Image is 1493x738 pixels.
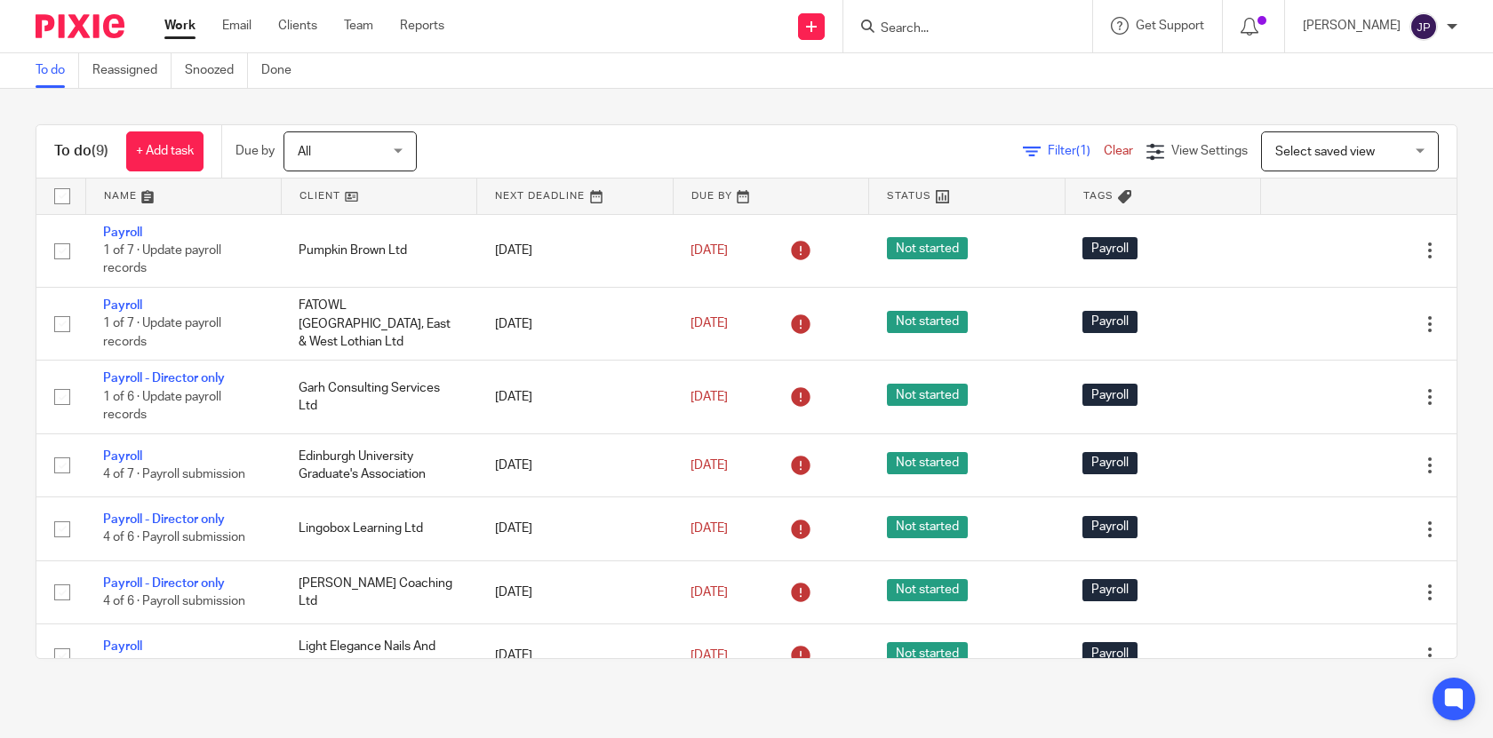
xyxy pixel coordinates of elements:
[281,287,476,360] td: FATOWL [GEOGRAPHIC_DATA], East & West Lothian Ltd
[103,450,142,463] a: Payroll
[185,53,248,88] a: Snoozed
[1076,145,1090,157] span: (1)
[1082,237,1138,259] span: Payroll
[1082,452,1138,474] span: Payroll
[103,391,221,422] span: 1 of 6 · Update payroll records
[1136,20,1204,32] span: Get Support
[887,311,968,333] span: Not started
[103,595,245,607] span: 4 of 6 · Payroll submission
[1083,191,1114,201] span: Tags
[281,214,476,287] td: Pumpkin Brown Ltd
[691,318,728,330] span: [DATE]
[103,226,142,239] a: Payroll
[103,244,221,275] span: 1 of 7 · Update payroll records
[1082,579,1138,601] span: Payroll
[477,433,673,496] td: [DATE]
[103,577,225,590] a: Payroll - Director only
[281,624,476,687] td: Light Elegance Nails And Education Limited
[1409,12,1438,41] img: svg%3E
[887,237,968,259] span: Not started
[1082,642,1138,664] span: Payroll
[126,131,204,171] a: + Add task
[477,214,673,287] td: [DATE]
[691,244,728,257] span: [DATE]
[887,579,968,601] span: Not started
[281,433,476,496] td: Edinburgh University Graduate's Association
[1048,145,1104,157] span: Filter
[1303,17,1401,35] p: [PERSON_NAME]
[103,318,221,349] span: 1 of 7 · Update payroll records
[164,17,196,35] a: Work
[103,372,225,385] a: Payroll - Director only
[887,384,968,406] span: Not started
[1104,145,1133,157] a: Clear
[103,532,245,544] span: 4 of 6 · Payroll submission
[281,560,476,623] td: [PERSON_NAME] Coaching Ltd
[103,299,142,312] a: Payroll
[281,497,476,560] td: Lingobox Learning Ltd
[222,17,251,35] a: Email
[103,513,225,526] a: Payroll - Director only
[1082,311,1138,333] span: Payroll
[887,516,968,538] span: Not started
[1171,145,1248,157] span: View Settings
[400,17,444,35] a: Reports
[477,361,673,433] td: [DATE]
[261,53,305,88] a: Done
[477,497,673,560] td: [DATE]
[691,391,728,403] span: [DATE]
[691,459,728,472] span: [DATE]
[477,287,673,360] td: [DATE]
[477,560,673,623] td: [DATE]
[691,586,728,599] span: [DATE]
[298,146,311,158] span: All
[1082,516,1138,538] span: Payroll
[477,624,673,687] td: [DATE]
[344,17,373,35] a: Team
[887,642,968,664] span: Not started
[887,452,968,474] span: Not started
[691,649,728,662] span: [DATE]
[54,142,108,161] h1: To do
[1275,146,1375,158] span: Select saved view
[103,640,142,653] a: Payroll
[278,17,317,35] a: Clients
[36,14,124,38] img: Pixie
[281,361,476,433] td: Garh Consulting Services Ltd
[92,144,108,158] span: (9)
[879,21,1039,37] input: Search
[236,142,275,160] p: Due by
[103,468,245,480] span: 4 of 7 · Payroll submission
[1082,384,1138,406] span: Payroll
[92,53,172,88] a: Reassigned
[691,522,728,535] span: [DATE]
[36,53,79,88] a: To do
